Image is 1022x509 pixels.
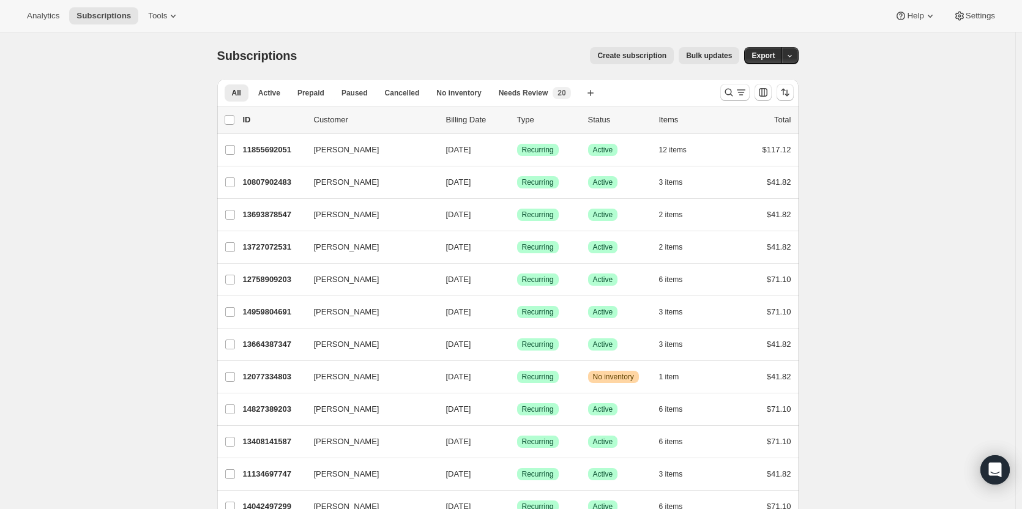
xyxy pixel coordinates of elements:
[314,241,379,253] span: [PERSON_NAME]
[314,209,379,221] span: [PERSON_NAME]
[593,372,634,382] span: No inventory
[446,275,471,284] span: [DATE]
[593,275,613,284] span: Active
[341,88,368,98] span: Paused
[659,177,683,187] span: 3 items
[297,88,324,98] span: Prepaid
[590,47,674,64] button: Create subscription
[659,437,683,447] span: 6 items
[522,145,554,155] span: Recurring
[446,469,471,478] span: [DATE]
[522,340,554,349] span: Recurring
[307,237,429,257] button: [PERSON_NAME]
[659,141,700,158] button: 12 items
[446,114,507,126] p: Billing Date
[243,436,304,448] p: 13408141587
[522,404,554,414] span: Recurring
[243,206,791,223] div: 13693878547[PERSON_NAME][DATE]SuccessRecurringSuccessActive2 items$41.82
[243,403,304,415] p: 14827389203
[752,51,775,61] span: Export
[243,114,791,126] div: IDCustomerBilling DateTypeStatusItemsTotal
[243,239,791,256] div: 13727072531[PERSON_NAME][DATE]SuccessRecurringSuccessActive2 items$41.82
[243,174,791,191] div: 10807902483[PERSON_NAME][DATE]SuccessRecurringSuccessActive3 items$41.82
[243,114,304,126] p: ID
[243,209,304,221] p: 13693878547
[314,306,379,318] span: [PERSON_NAME]
[243,271,791,288] div: 12758909203[PERSON_NAME][DATE]SuccessRecurringSuccessActive6 items$71.10
[446,307,471,316] span: [DATE]
[314,468,379,480] span: [PERSON_NAME]
[659,114,720,126] div: Items
[446,372,471,381] span: [DATE]
[763,145,791,154] span: $117.12
[243,336,791,353] div: 13664387347[PERSON_NAME][DATE]SuccessRecurringSuccessActive3 items$41.82
[593,340,613,349] span: Active
[946,7,1002,24] button: Settings
[744,47,782,64] button: Export
[243,368,791,385] div: 12077334803[PERSON_NAME][DATE]SuccessRecurringWarningNo inventory1 item$41.82
[307,140,429,160] button: [PERSON_NAME]
[659,275,683,284] span: 6 items
[522,307,554,317] span: Recurring
[307,432,429,451] button: [PERSON_NAME]
[679,47,739,64] button: Bulk updates
[522,177,554,187] span: Recurring
[243,401,791,418] div: 14827389203[PERSON_NAME][DATE]SuccessRecurringSuccessActive6 items$71.10
[314,371,379,383] span: [PERSON_NAME]
[243,338,304,351] p: 13664387347
[446,404,471,414] span: [DATE]
[436,88,481,98] span: No inventory
[76,11,131,21] span: Subscriptions
[659,340,683,349] span: 3 items
[307,335,429,354] button: [PERSON_NAME]
[659,466,696,483] button: 3 items
[588,114,649,126] p: Status
[314,144,379,156] span: [PERSON_NAME]
[217,49,297,62] span: Subscriptions
[307,464,429,484] button: [PERSON_NAME]
[581,84,600,102] button: Create new view
[907,11,923,21] span: Help
[446,340,471,349] span: [DATE]
[593,242,613,252] span: Active
[243,303,791,321] div: 14959804691[PERSON_NAME][DATE]SuccessRecurringSuccessActive3 items$71.10
[774,114,791,126] p: Total
[307,205,429,225] button: [PERSON_NAME]
[767,275,791,284] span: $71.10
[446,145,471,154] span: [DATE]
[593,307,613,317] span: Active
[243,176,304,188] p: 10807902483
[307,367,429,387] button: [PERSON_NAME]
[314,436,379,448] span: [PERSON_NAME]
[243,144,304,156] p: 11855692051
[243,273,304,286] p: 12758909203
[659,336,696,353] button: 3 items
[307,270,429,289] button: [PERSON_NAME]
[243,141,791,158] div: 11855692051[PERSON_NAME][DATE]SuccessRecurringSuccessActive12 items$117.12
[314,114,436,126] p: Customer
[314,273,379,286] span: [PERSON_NAME]
[659,210,683,220] span: 2 items
[659,368,693,385] button: 1 item
[777,84,794,101] button: Sort the results
[232,88,241,98] span: All
[593,437,613,447] span: Active
[522,242,554,252] span: Recurring
[755,84,772,101] button: Customize table column order and visibility
[314,176,379,188] span: [PERSON_NAME]
[243,468,304,480] p: 11134697747
[141,7,187,24] button: Tools
[499,88,548,98] span: Needs Review
[522,372,554,382] span: Recurring
[659,239,696,256] button: 2 items
[593,177,613,187] span: Active
[659,145,687,155] span: 12 items
[659,469,683,479] span: 3 items
[659,242,683,252] span: 2 items
[659,433,696,450] button: 6 items
[522,275,554,284] span: Recurring
[243,466,791,483] div: 11134697747[PERSON_NAME][DATE]SuccessRecurringSuccessActive3 items$41.82
[593,469,613,479] span: Active
[20,7,67,24] button: Analytics
[767,469,791,478] span: $41.82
